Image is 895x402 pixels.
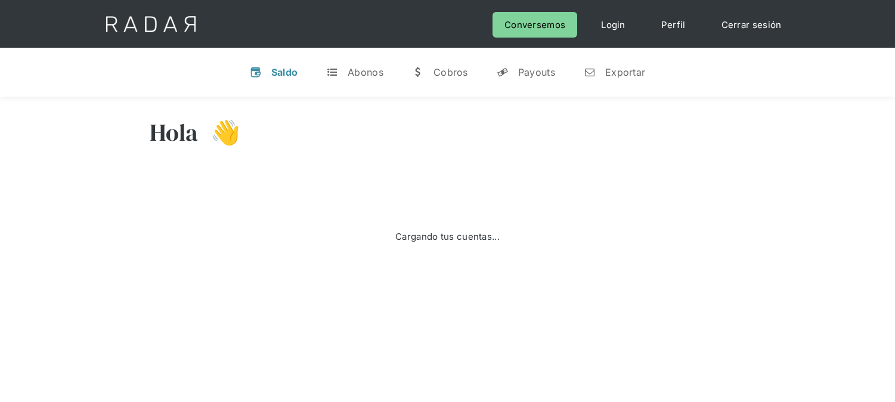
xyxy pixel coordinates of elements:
[493,12,577,38] a: Conversemos
[649,12,698,38] a: Perfil
[348,66,383,78] div: Abonos
[412,66,424,78] div: w
[271,66,298,78] div: Saldo
[589,12,637,38] a: Login
[199,117,240,147] h3: 👋
[250,66,262,78] div: v
[326,66,338,78] div: t
[605,66,645,78] div: Exportar
[710,12,794,38] a: Cerrar sesión
[433,66,468,78] div: Cobros
[584,66,596,78] div: n
[150,117,199,147] h3: Hola
[518,66,555,78] div: Payouts
[395,228,500,245] div: Cargando tus cuentas...
[497,66,509,78] div: y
